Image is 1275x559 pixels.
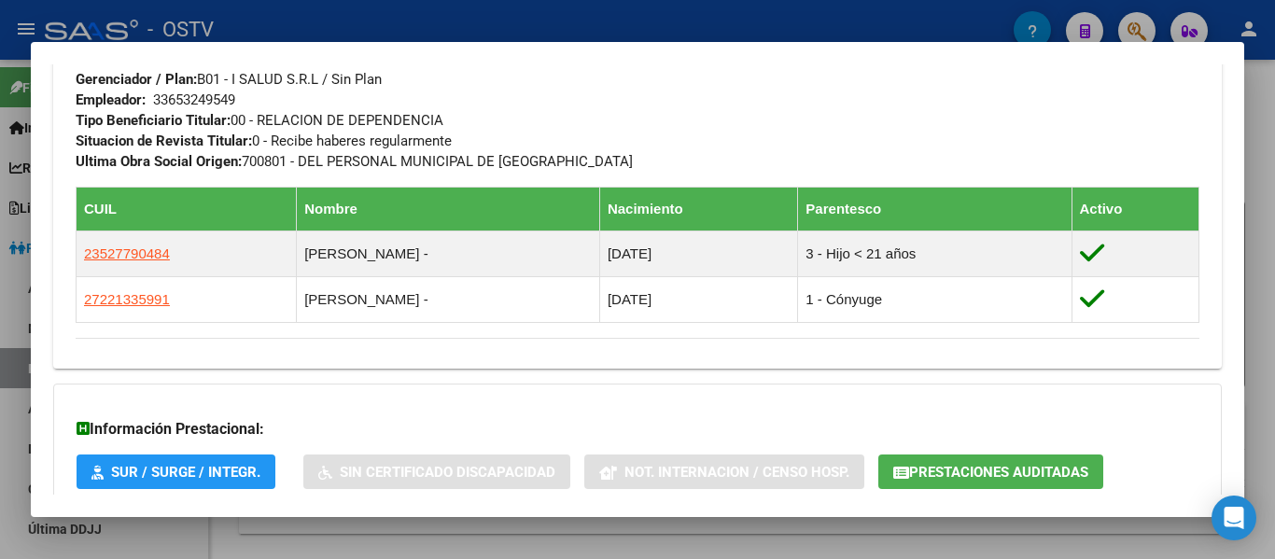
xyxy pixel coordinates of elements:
div: Open Intercom Messenger [1212,496,1256,540]
strong: Ultima Obra Social Origen: [76,153,242,170]
span: 23527790484 [84,245,170,261]
button: Not. Internacion / Censo Hosp. [584,454,864,489]
th: Parentesco [798,188,1072,231]
td: [DATE] [599,277,797,323]
span: Sin Certificado Discapacidad [340,464,555,481]
span: 00 - RELACION DE DEPENDENCIA [76,112,443,129]
th: Nacimiento [599,188,797,231]
th: Nombre [297,188,600,231]
th: CUIL [77,188,297,231]
button: SUR / SURGE / INTEGR. [77,454,275,489]
strong: Gerenciador / Plan: [76,71,197,88]
span: B01 - I SALUD S.R.L / Sin Plan [76,71,382,88]
th: Activo [1072,188,1199,231]
td: 1 - Cónyuge [798,277,1072,323]
strong: Situacion de Revista Titular: [76,133,252,149]
div: 33653249549 [153,90,235,110]
td: [PERSON_NAME] - [297,277,600,323]
strong: Tipo Beneficiario Titular: [76,112,231,129]
span: 700801 - DEL PERSONAL MUNICIPAL DE [GEOGRAPHIC_DATA] [76,153,633,170]
span: Not. Internacion / Censo Hosp. [624,464,849,481]
td: [PERSON_NAME] - [297,231,600,277]
span: 0 - Recibe haberes regularmente [76,133,452,149]
button: Sin Certificado Discapacidad [303,454,570,489]
span: SUR / SURGE / INTEGR. [111,464,260,481]
strong: Empleador: [76,91,146,108]
h3: Información Prestacional: [77,418,1198,440]
button: Prestaciones Auditadas [878,454,1103,489]
span: Prestaciones Auditadas [909,464,1088,481]
td: 3 - Hijo < 21 años [798,231,1072,277]
td: [DATE] [599,231,797,277]
span: 27221335991 [84,291,170,307]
